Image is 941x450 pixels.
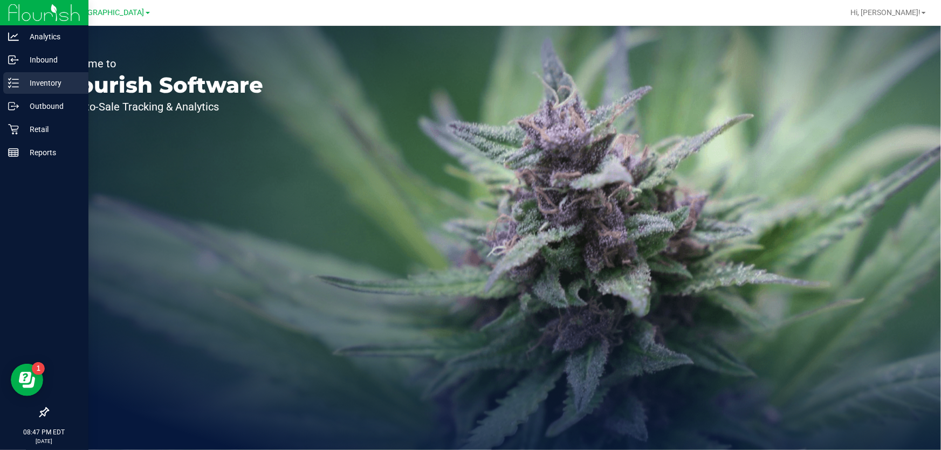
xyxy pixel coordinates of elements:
[8,147,19,158] inline-svg: Reports
[8,124,19,135] inline-svg: Retail
[850,8,921,17] span: Hi, [PERSON_NAME]!
[5,427,84,437] p: 08:47 PM EDT
[32,362,45,375] iframe: Resource center unread badge
[8,78,19,88] inline-svg: Inventory
[19,30,84,43] p: Analytics
[8,101,19,112] inline-svg: Outbound
[58,58,263,69] p: Welcome to
[58,101,263,112] p: Seed-to-Sale Tracking & Analytics
[58,74,263,96] p: Flourish Software
[19,53,84,66] p: Inbound
[19,77,84,89] p: Inventory
[11,364,43,396] iframe: Resource center
[19,123,84,136] p: Retail
[19,146,84,159] p: Reports
[19,100,84,113] p: Outbound
[71,8,145,17] span: [GEOGRAPHIC_DATA]
[5,437,84,445] p: [DATE]
[8,31,19,42] inline-svg: Analytics
[8,54,19,65] inline-svg: Inbound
